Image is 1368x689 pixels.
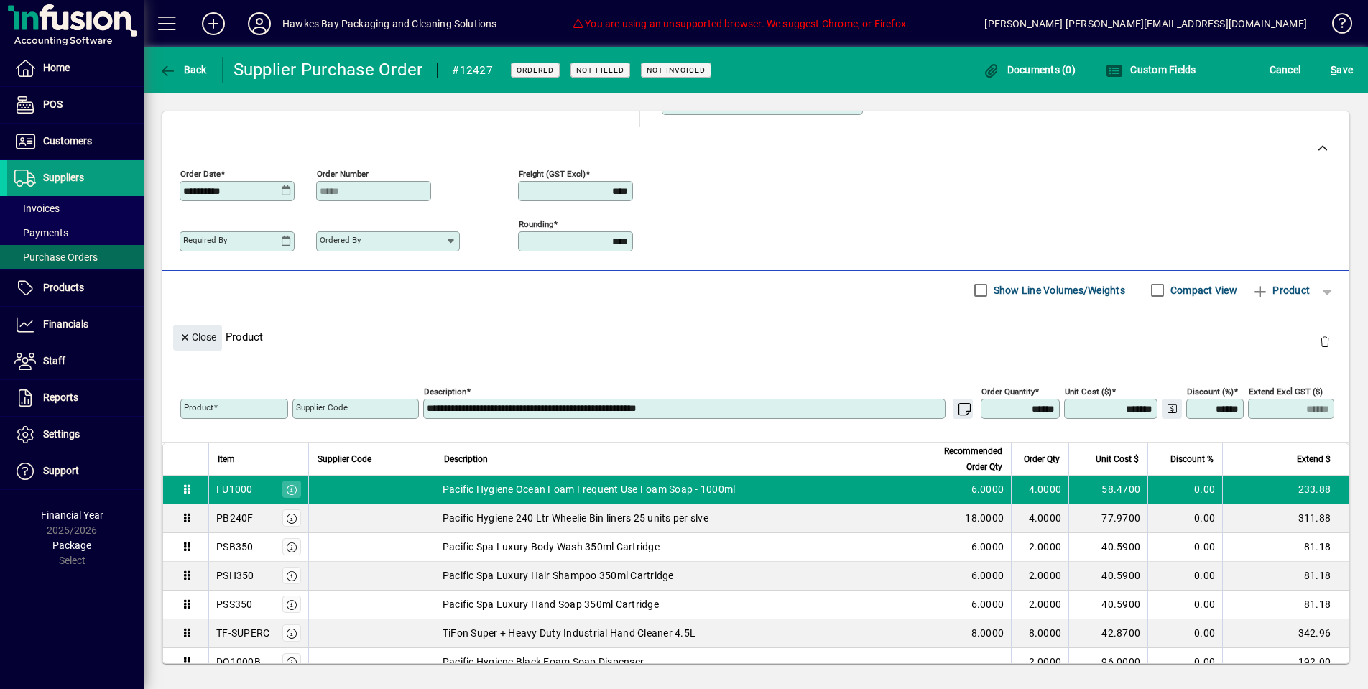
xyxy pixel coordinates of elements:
[1222,619,1349,648] td: 342.96
[43,172,84,183] span: Suppliers
[7,245,144,269] a: Purchase Orders
[216,511,254,525] div: PB240F
[982,64,1076,75] span: Documents (0)
[1147,504,1222,533] td: 0.00
[935,562,1011,591] td: 6.0000
[1011,533,1068,562] td: 2.0000
[576,65,624,75] span: Not Filled
[979,57,1079,83] button: Documents (0)
[1270,58,1301,81] span: Cancel
[216,482,253,496] div: FU1000
[1222,648,1349,677] td: 192.00
[1106,64,1196,75] span: Custom Fields
[1187,386,1234,396] mat-label: Discount (%)
[1068,619,1147,648] td: 42.8700
[935,591,1011,619] td: 6.0000
[1222,591,1349,619] td: 81.18
[1147,476,1222,504] td: 0.00
[935,476,1011,504] td: 6.0000
[7,124,144,159] a: Customers
[984,12,1307,35] div: [PERSON_NAME] [PERSON_NAME][EMAIL_ADDRESS][DOMAIN_NAME]
[7,380,144,416] a: Reports
[43,465,79,476] span: Support
[1308,325,1342,359] button: Delete
[1266,57,1305,83] button: Cancel
[234,58,423,81] div: Supplier Purchase Order
[1147,591,1222,619] td: 0.00
[1170,451,1214,467] span: Discount %
[443,540,660,554] span: Pacific Spa Luxury Body Wash 350ml Cartridge
[1011,591,1068,619] td: 2.0000
[935,504,1011,533] td: 18.0000
[1011,504,1068,533] td: 4.0000
[173,325,222,351] button: Close
[52,540,91,551] span: Package
[155,57,211,83] button: Back
[1011,619,1068,648] td: 8.0000
[1068,504,1147,533] td: 77.9700
[7,221,144,245] a: Payments
[452,59,493,82] div: #12427
[43,318,88,330] span: Financials
[1068,562,1147,591] td: 40.5900
[1024,451,1060,467] span: Order Qty
[170,330,226,343] app-page-header-button: Close
[180,168,221,178] mat-label: Order date
[981,386,1035,396] mat-label: Order Quantity
[179,325,216,349] span: Close
[991,283,1125,297] label: Show Line Volumes/Weights
[647,65,706,75] span: Not Invoiced
[190,11,236,37] button: Add
[218,451,235,467] span: Item
[935,533,1011,562] td: 6.0000
[1102,57,1200,83] button: Custom Fields
[43,62,70,73] span: Home
[1068,533,1147,562] td: 40.5900
[320,235,361,245] mat-label: Ordered by
[1068,591,1147,619] td: 40.5900
[7,307,144,343] a: Financials
[236,11,282,37] button: Profile
[216,626,269,640] div: TF-SUPERC
[1244,277,1317,303] button: Product
[7,87,144,123] a: POS
[1331,58,1353,81] span: ave
[216,655,261,669] div: DQ1000B
[1321,3,1350,50] a: Knowledge Base
[443,626,695,640] span: TiFon Super + Heavy Duty Industrial Hand Cleaner 4.5L
[43,282,84,293] span: Products
[573,18,909,29] span: You are using an unsupported browser. We suggest Chrome, or Firefox.
[317,168,369,178] mat-label: Order number
[517,65,554,75] span: Ordered
[296,402,348,412] mat-label: Supplier Code
[216,540,254,554] div: PSB350
[1252,279,1310,302] span: Product
[519,218,553,228] mat-label: Rounding
[1065,386,1111,396] mat-label: Unit Cost ($)
[1068,476,1147,504] td: 58.4700
[7,270,144,306] a: Products
[216,568,254,583] div: PSH350
[41,509,103,521] span: Financial Year
[443,655,644,669] span: Pacific Hygiene Black Foam Soap Dispenser
[1331,64,1336,75] span: S
[443,568,674,583] span: Pacific Spa Luxury Hair Shampoo 350ml Cartridge
[183,235,227,245] mat-label: Required by
[1068,648,1147,677] td: 96.0000
[1168,283,1237,297] label: Compact View
[216,597,253,611] div: PSS350
[7,343,144,379] a: Staff
[443,511,708,525] span: Pacific Hygiene 240 Ltr Wheelie Bin liners 25 units per slve
[43,135,92,147] span: Customers
[519,168,586,178] mat-label: Freight (GST excl)
[1147,533,1222,562] td: 0.00
[43,428,80,440] span: Settings
[14,251,98,263] span: Purchase Orders
[43,355,65,366] span: Staff
[14,203,60,214] span: Invoices
[1249,386,1323,396] mat-label: Extend excl GST ($)
[162,310,1349,363] div: Product
[318,451,371,467] span: Supplier Code
[7,417,144,453] a: Settings
[944,443,1002,475] span: Recommended Order Qty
